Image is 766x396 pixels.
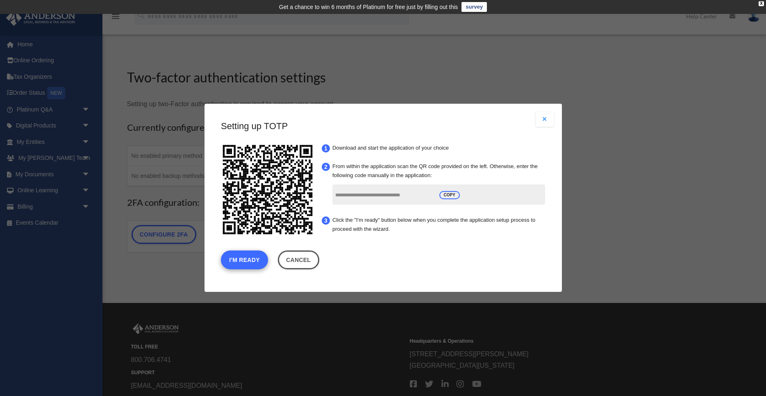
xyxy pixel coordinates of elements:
span: COPY [439,191,459,199]
div: Get a chance to win 6 months of Platinum for free just by filling out this [279,2,458,12]
li: Download and start the application of your choice [330,141,547,155]
li: From within the application scan the QR code provided on the left. Otherwise, enter the following... [330,159,547,209]
h3: Setting up TOTP [221,120,546,133]
button: I'm Ready [221,251,268,270]
li: Click the "I'm ready" button below when you complete the application setup process to proceed wit... [330,213,547,237]
a: survey [461,2,487,12]
a: Cancel [277,251,319,270]
img: svg+xml;base64,PHN2ZyB4bWxucz0iaHR0cDovL3d3dy53My5vcmcvMjAwMC9zdmciIHhtbG5zOnhsaW5rPSJodHRwOi8vd3... [219,141,316,239]
button: Close modal [536,112,554,127]
div: close [759,1,764,6]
